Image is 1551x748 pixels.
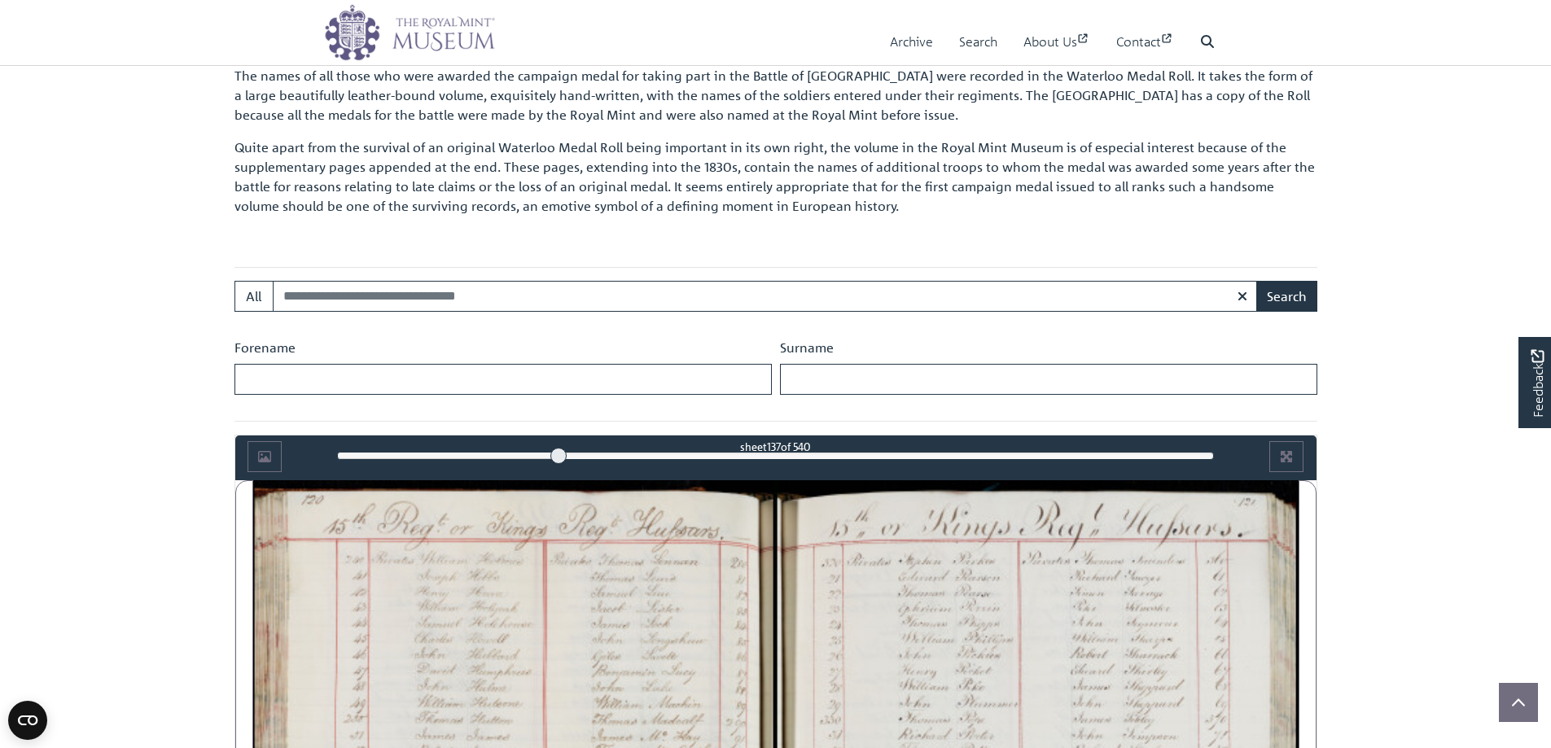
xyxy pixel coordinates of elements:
img: logo_wide.png [324,4,495,61]
span: Feedback [1527,349,1547,417]
button: Scroll to top [1499,683,1538,722]
a: Contact [1116,19,1174,65]
input: Search for medal roll recipients... [273,281,1258,312]
span: 137 [767,440,781,453]
a: Search [959,19,997,65]
button: Search [1256,281,1317,312]
label: Surname [780,338,834,357]
button: Full screen mode [1269,441,1303,472]
button: All [234,281,274,312]
label: Forename [234,338,296,357]
a: Archive [890,19,933,65]
a: About Us [1023,19,1090,65]
span: Quite apart from the survival of an original Waterloo Medal Roll being important in its own right... [234,139,1315,214]
button: Open CMP widget [8,701,47,740]
span: The names of all those who were awarded the campaign medal for taking part in the Battle of [GEOG... [234,68,1312,123]
a: Would you like to provide feedback? [1518,337,1551,428]
div: sheet of 540 [337,439,1214,454]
